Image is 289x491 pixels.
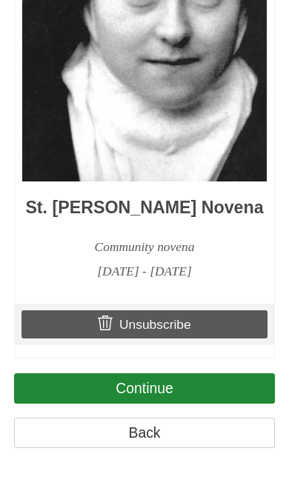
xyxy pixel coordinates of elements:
[14,373,274,404] a: Continue
[22,259,267,284] div: [DATE] - [DATE]
[14,418,274,448] a: Back
[22,198,267,218] h3: St. [PERSON_NAME] Novena
[22,235,267,259] div: Community novena
[21,310,268,338] a: Unsubscribe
